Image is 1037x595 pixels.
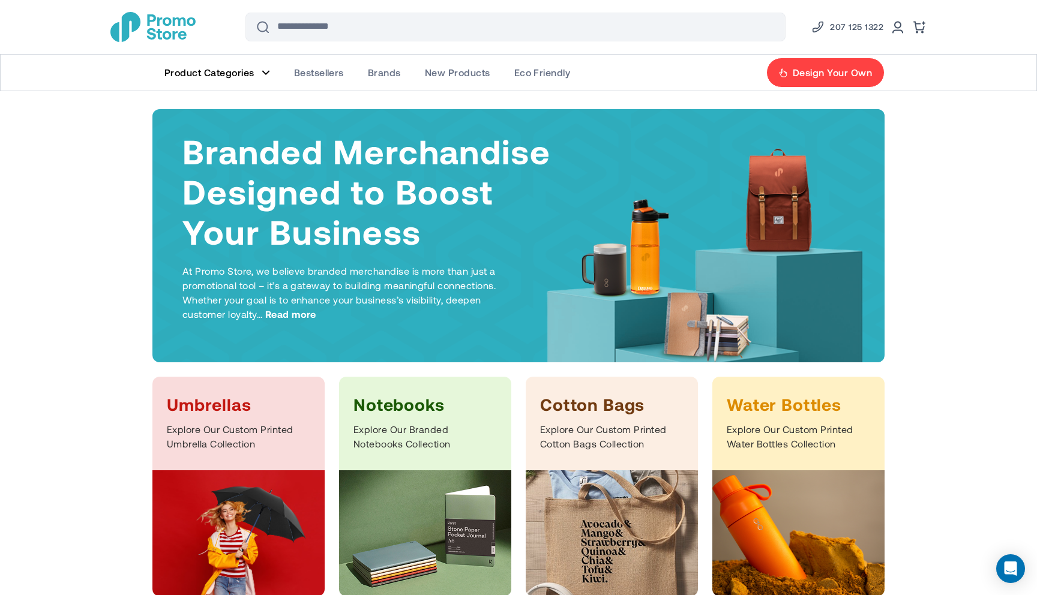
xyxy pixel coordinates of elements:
span: Read more [265,307,316,321]
h3: Umbrellas [167,393,310,415]
a: Bestsellers [282,55,356,91]
p: Explore Our Custom Printed Umbrella Collection [167,422,310,451]
span: Product Categories [164,67,254,79]
a: Eco Friendly [502,55,583,91]
a: Design Your Own [766,58,885,88]
p: Explore Our Branded Notebooks Collection [353,422,497,451]
a: New Products [413,55,502,91]
span: Eco Friendly [514,67,571,79]
h3: Notebooks [353,393,497,415]
span: Bestsellers [294,67,344,79]
p: Explore Our Custom Printed Cotton Bags Collection [540,422,684,451]
p: Explore Our Custom Printed Water Bottles Collection [727,422,870,451]
a: store logo [110,12,196,42]
span: Brands [368,67,401,79]
span: 207 125 1322 [830,20,883,34]
h3: Water Bottles [727,393,870,415]
span: New Products [425,67,490,79]
div: Open Intercom Messenger [996,554,1025,583]
span: At Promo Store, we believe branded merchandise is more than just a promotional tool – it’s a gate... [182,265,496,320]
a: Phone [811,20,883,34]
h3: Cotton Bags [540,393,684,415]
a: Brands [356,55,413,91]
button: Search [248,13,277,41]
a: Product Categories [152,55,282,91]
img: Promotional Merchandise [110,12,196,42]
img: Products [539,143,875,386]
span: Design Your Own [793,67,872,79]
h1: Branded Merchandise Designed to Boost Your Business [182,131,552,252]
